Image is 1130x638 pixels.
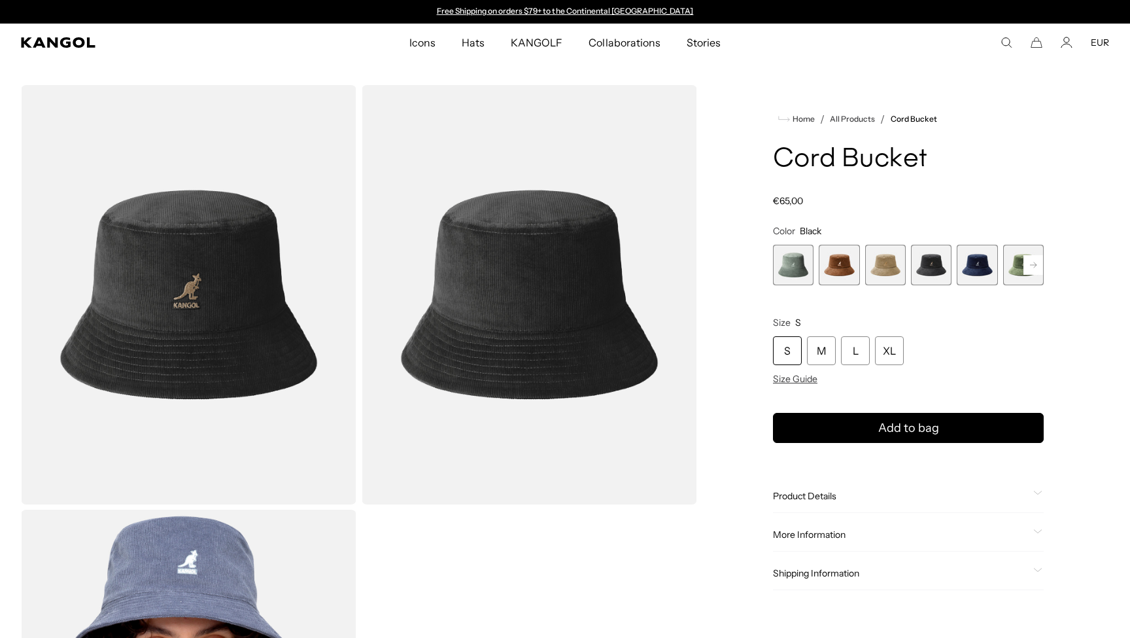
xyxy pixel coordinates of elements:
a: KANGOLF [498,24,575,62]
div: 2 of 9 [819,245,859,285]
img: color-black [21,85,356,505]
a: Hats [449,24,498,62]
a: Icons [396,24,449,62]
a: Home [778,113,815,125]
span: Add to bag [878,419,939,437]
span: Shipping Information [773,567,1028,579]
label: Navy [957,245,997,285]
a: Kangol [21,37,271,48]
label: Olive [1003,245,1044,285]
span: Size Guide [773,373,817,385]
span: Stories [687,24,721,62]
a: Free Shipping on orders $79+ to the Continental [GEOGRAPHIC_DATA] [437,6,694,16]
div: 6 of 9 [1003,245,1044,285]
li: / [875,111,885,127]
summary: Search here [1001,37,1012,48]
span: Size [773,317,791,328]
li: / [815,111,825,127]
img: color-black [362,85,697,505]
label: Black [911,245,951,285]
div: 4 of 9 [911,245,951,285]
div: 5 of 9 [957,245,997,285]
span: Icons [409,24,436,62]
div: Announcement [430,7,700,17]
label: Sage Green [773,245,813,285]
a: Account [1061,37,1072,48]
div: L [841,336,870,365]
a: Cord Bucket [891,115,937,124]
slideshow-component: Announcement bar [430,7,700,17]
div: M [807,336,836,365]
button: EUR [1091,37,1109,48]
label: Beige [865,245,906,285]
span: KANGOLF [511,24,562,62]
a: All Products [830,115,875,124]
span: More Information [773,529,1028,541]
a: Stories [674,24,734,62]
button: Add to bag [773,413,1044,443]
span: Hats [462,24,485,62]
nav: breadcrumbs [773,111,1044,127]
span: Product Details [773,490,1028,502]
div: 1 of 9 [773,245,813,285]
button: Cart [1031,37,1042,48]
a: Collaborations [575,24,673,62]
span: Color [773,225,795,237]
label: Wood [819,245,859,285]
h1: Cord Bucket [773,145,1044,174]
span: €65,00 [773,195,803,207]
span: Collaborations [589,24,660,62]
span: Home [790,115,815,124]
div: 3 of 9 [865,245,906,285]
div: XL [875,336,904,365]
div: 1 of 2 [430,7,700,17]
div: S [773,336,802,365]
span: S [795,317,801,328]
span: Black [800,225,821,237]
